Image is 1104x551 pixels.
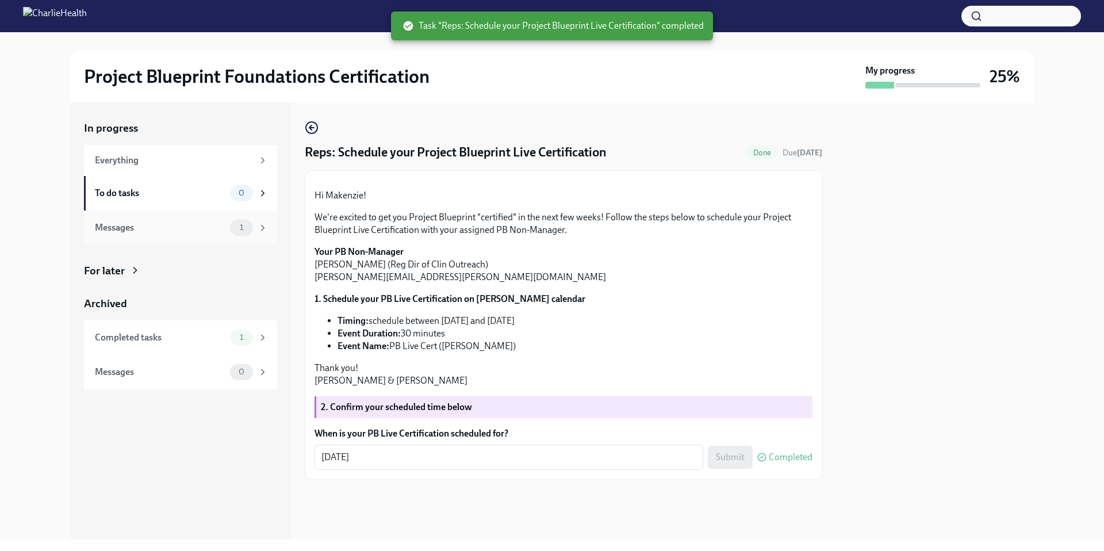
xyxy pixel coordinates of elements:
[95,221,225,234] div: Messages
[84,176,277,211] a: To do tasks0
[338,340,389,351] strong: Event Name:
[338,315,812,327] li: schedule between [DATE] and [DATE]
[338,340,812,353] li: PB Live Cert ([PERSON_NAME])
[95,331,225,344] div: Completed tasks
[84,296,277,311] a: Archived
[321,401,472,412] strong: 2. Confirm your scheduled time below
[797,148,822,158] strong: [DATE]
[84,355,277,389] a: Messages0
[769,453,812,462] span: Completed
[321,450,696,464] textarea: [DATE]
[315,362,812,387] p: Thank you! [PERSON_NAME] & [PERSON_NAME]
[84,65,430,88] h2: Project Blueprint Foundations Certification
[95,187,225,200] div: To do tasks
[338,328,401,339] strong: Event Duration:
[233,333,250,342] span: 1
[315,246,404,257] strong: Your PB Non-Manager
[865,64,915,77] strong: My progress
[315,211,812,236] p: We're excited to get you Project Blueprint "certified" in the next few weeks! Follow the steps be...
[233,223,250,232] span: 1
[232,368,251,376] span: 0
[95,366,225,378] div: Messages
[23,7,87,25] img: CharlieHealth
[84,211,277,245] a: Messages1
[338,315,369,326] strong: Timing:
[315,189,812,202] p: Hi Makenzie!
[315,293,585,304] strong: 1. Schedule your PB Live Certification on [PERSON_NAME] calendar
[84,121,277,136] a: In progress
[95,154,253,167] div: Everything
[783,147,822,158] span: September 19th, 2025 12:00
[232,189,251,197] span: 0
[84,263,125,278] div: For later
[84,263,277,278] a: For later
[990,66,1020,87] h3: 25%
[338,327,812,340] li: 30 minutes
[746,148,778,157] span: Done
[84,320,277,355] a: Completed tasks1
[783,148,822,158] span: Due
[305,144,607,161] h4: Reps: Schedule your Project Blueprint Live Certification
[315,427,812,440] label: When is your PB Live Certification scheduled for?
[402,20,704,32] span: Task "Reps: Schedule your Project Blueprint Live Certification" completed
[315,246,812,284] p: [PERSON_NAME] (Reg Dir of Clin Outreach) [PERSON_NAME][EMAIL_ADDRESS][PERSON_NAME][DOMAIN_NAME]
[84,145,277,176] a: Everything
